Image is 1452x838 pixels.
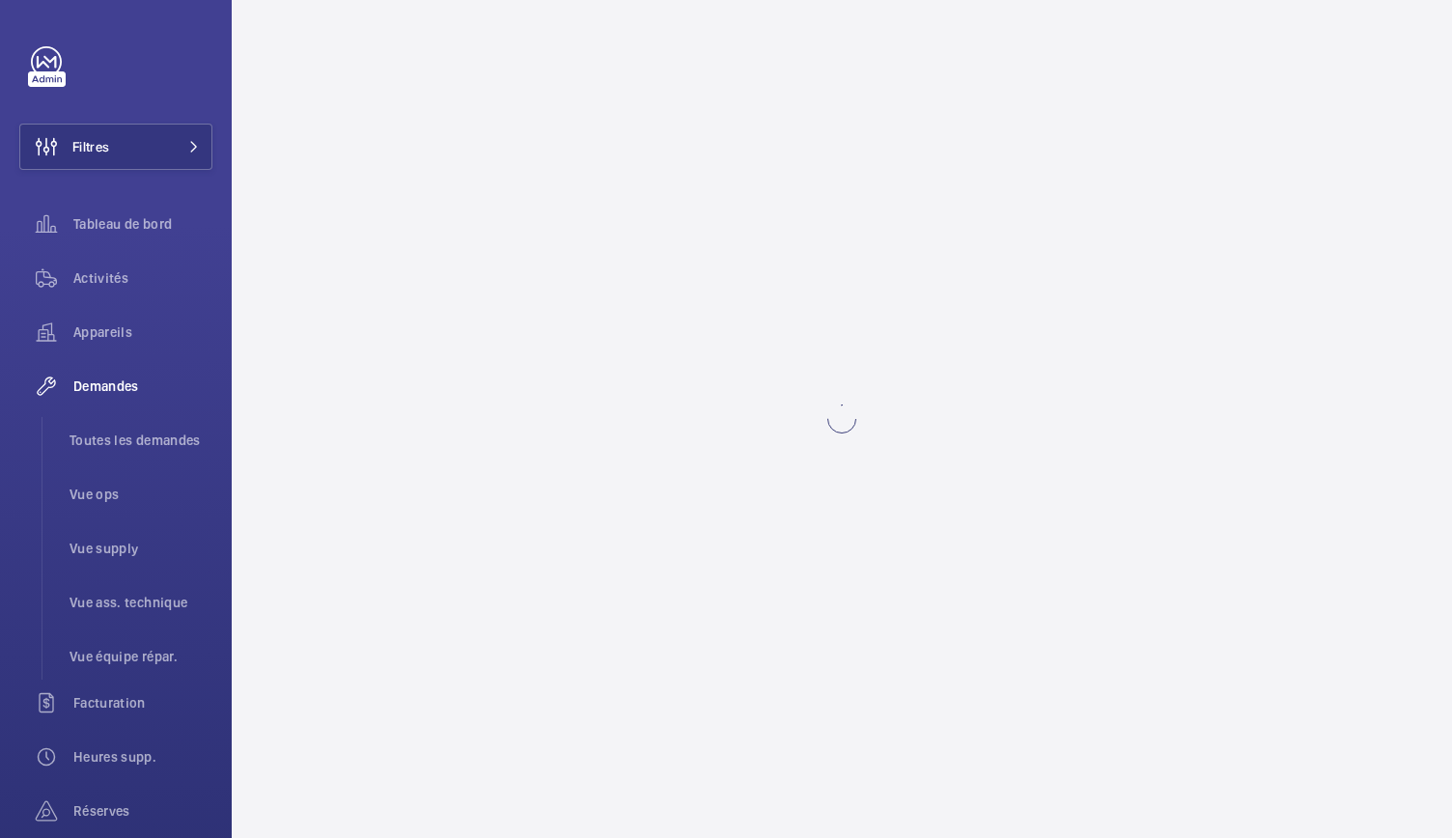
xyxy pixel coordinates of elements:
[73,801,212,821] span: Réserves
[73,214,212,234] span: Tableau de bord
[73,268,212,288] span: Activités
[70,647,212,666] span: Vue équipe répar.
[70,593,212,612] span: Vue ass. technique
[72,137,109,156] span: Filtres
[70,485,212,504] span: Vue ops
[73,377,212,396] span: Demandes
[70,539,212,558] span: Vue supply
[70,431,212,450] span: Toutes les demandes
[73,322,212,342] span: Appareils
[73,693,212,712] span: Facturation
[73,747,212,767] span: Heures supp.
[19,124,212,170] button: Filtres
